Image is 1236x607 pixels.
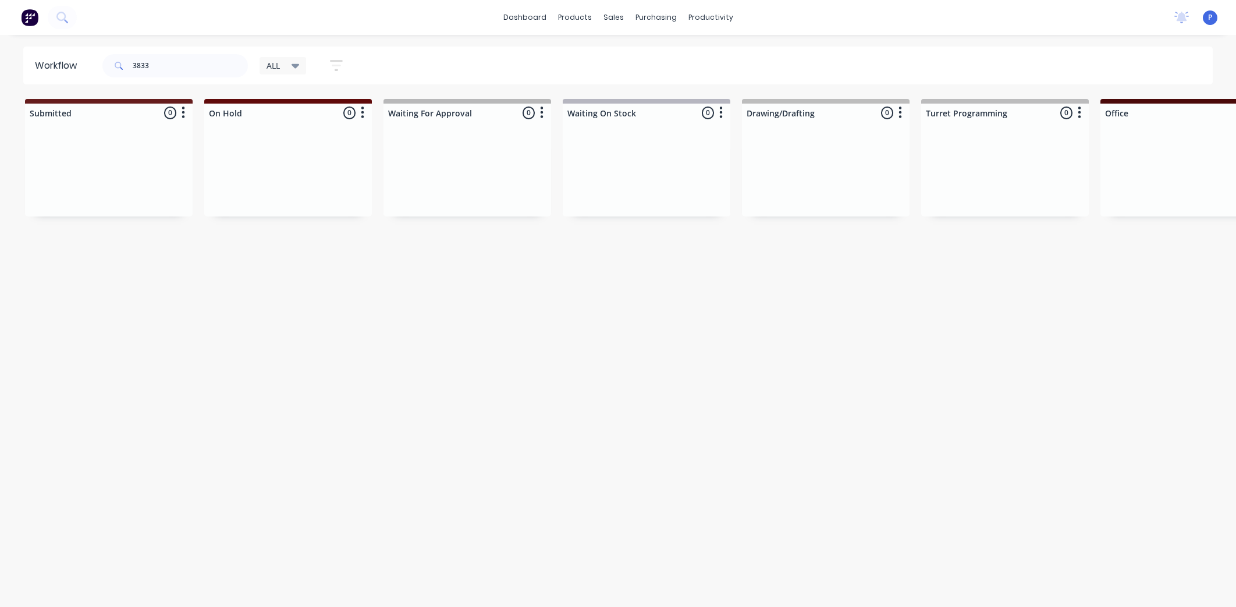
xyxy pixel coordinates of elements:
[133,54,248,77] input: Search for orders...
[552,9,598,26] div: products
[683,9,739,26] div: productivity
[598,9,630,26] div: sales
[1208,12,1212,23] span: P
[21,9,38,26] img: Factory
[630,9,683,26] div: purchasing
[498,9,552,26] a: dashboard
[267,59,280,72] span: ALL
[35,59,83,73] div: Workflow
